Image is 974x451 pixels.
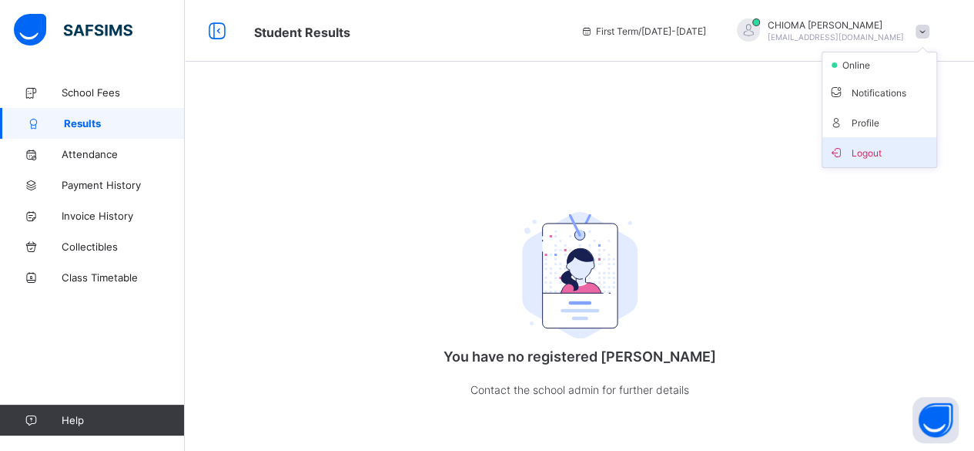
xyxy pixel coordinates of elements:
[62,210,185,222] span: Invoice History
[822,52,936,77] li: dropdown-list-item-null-2
[254,25,350,40] span: Student Results
[828,143,930,161] span: Logout
[64,117,185,130] span: Results
[912,397,959,443] button: Open asap
[828,113,930,131] span: Profile
[768,19,904,31] span: CHIOMA [PERSON_NAME]
[822,77,936,107] li: dropdown-list-item-text-3
[822,137,936,167] li: dropdown-list-item-buttom-7
[426,380,734,399] p: Contact the school admin for further details
[62,148,185,160] span: Attendance
[62,241,185,253] span: Collectibles
[841,59,879,71] span: online
[768,32,904,42] span: [EMAIL_ADDRESS][DOMAIN_NAME]
[522,212,638,338] img: student.207b5acb3037b72b59086e8b1a17b1d0.svg
[426,170,734,430] div: You have no registered Ward
[581,25,706,37] span: session/term information
[62,179,185,191] span: Payment History
[14,14,132,46] img: safsims
[721,19,937,44] div: CHIOMAOFOEGBU
[828,83,930,101] span: Notifications
[62,271,185,284] span: Class Timetable
[426,348,734,365] p: You have no registered [PERSON_NAME]
[62,86,185,99] span: School Fees
[822,107,936,137] li: dropdown-list-item-text-4
[62,414,184,426] span: Help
